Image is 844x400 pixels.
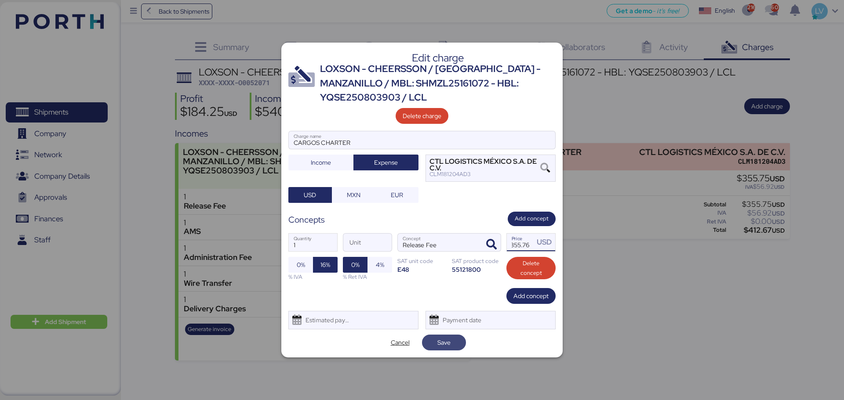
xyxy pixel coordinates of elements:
[343,234,392,251] input: Unit
[320,259,330,270] span: 16%
[452,265,501,274] div: 55121800
[398,234,480,251] input: Concept
[320,54,556,62] div: Edit charge
[507,234,534,251] input: Price
[288,257,313,273] button: 0%
[374,157,398,168] span: Expense
[288,155,353,170] button: Income
[429,171,538,177] div: CLM181204AD3
[403,111,441,121] span: Delete charge
[351,259,360,270] span: 0%
[332,187,375,203] button: MXN
[391,337,410,348] span: Cancel
[506,288,556,304] button: Add concept
[378,335,422,350] button: Cancel
[422,335,466,350] button: Save
[320,62,556,105] div: LOXSON - CHEERSSON / [GEOGRAPHIC_DATA] - MANZANILLO / MBL: SHMZL25161072 - HBL: YQSE250803903 / LCL
[537,237,555,248] div: USD
[288,187,332,203] button: USD
[313,257,338,273] button: 16%
[513,259,549,278] span: Delete concept
[289,234,337,251] input: Quantity
[311,157,331,168] span: Income
[482,235,501,254] button: ConceptConcept
[289,131,555,149] input: Charge name
[506,257,556,280] button: Delete concept
[288,213,325,226] div: Concepts
[297,259,305,270] span: 0%
[508,212,556,226] button: Add concept
[304,190,316,200] span: USD
[429,159,538,171] div: CTL LOGISTICS MÉXICO S.A. DE C.V.
[391,190,403,200] span: EUR
[397,265,447,274] div: E48
[513,291,549,301] span: Add concept
[367,257,392,273] button: 4%
[437,337,451,348] span: Save
[347,190,360,200] span: MXN
[353,155,418,170] button: Expense
[396,108,448,124] button: Delete charge
[343,273,392,281] div: % Ret IVA
[376,259,384,270] span: 4%
[288,273,338,281] div: % IVA
[515,214,549,223] span: Add concept
[343,257,367,273] button: 0%
[375,187,418,203] button: EUR
[397,257,447,265] div: SAT unit code
[452,257,501,265] div: SAT product code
